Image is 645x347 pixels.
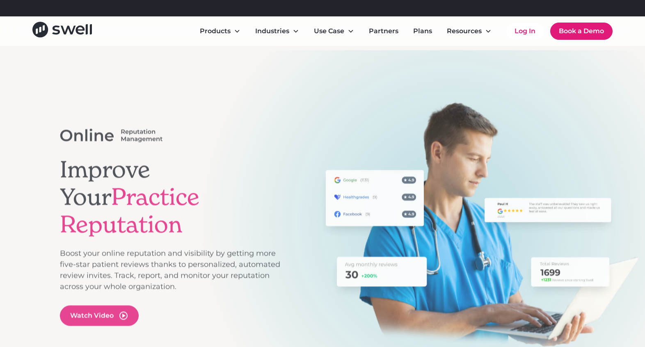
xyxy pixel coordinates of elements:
[193,23,247,39] div: Products
[362,23,405,39] a: Partners
[60,248,281,292] p: Boost your online reputation and visibility by getting more five-star patient reviews thanks to p...
[255,26,289,36] div: Industries
[506,23,544,39] a: Log In
[307,23,361,39] div: Use Case
[32,22,92,40] a: home
[60,182,199,239] span: Practice Reputation
[60,155,281,238] h1: Improve Your
[314,26,344,36] div: Use Case
[550,23,613,40] a: Book a Demo
[200,26,231,36] div: Products
[407,23,439,39] a: Plans
[249,23,306,39] div: Industries
[440,23,498,39] div: Resources
[70,311,114,321] div: Watch Video
[447,26,482,36] div: Resources
[60,306,139,326] a: open lightbox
